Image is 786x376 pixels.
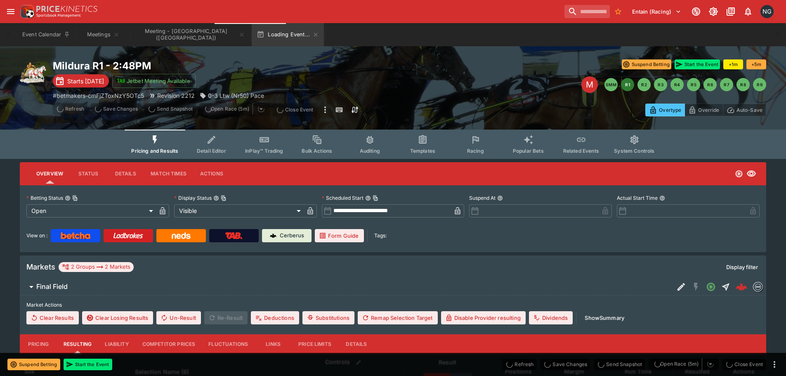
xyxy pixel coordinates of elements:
[77,23,130,46] button: Meetings
[322,194,363,201] p: Scheduled Start
[72,195,78,201] button: Copy To Clipboard
[225,232,243,239] img: TabNZ
[20,59,46,86] img: harness_racing.png
[255,334,292,354] button: Links
[26,299,760,311] label: Market Actions
[706,4,721,19] button: Toggle light/dark mode
[564,5,610,18] input: search
[202,334,255,354] button: Fluctuations
[617,194,658,201] p: Actual Start Time
[125,130,661,159] div: Event type filters
[753,282,762,291] img: betmakers
[360,148,380,154] span: Auditing
[580,311,629,324] button: ShowSummary
[720,78,733,91] button: R7
[36,14,81,17] img: Sportsbook Management
[746,59,766,69] button: +5m
[736,281,747,293] div: de3f9ccb-4160-49c7-9346-bd630eb3fe7a
[637,78,651,91] button: R2
[131,23,250,46] button: Meeting - Mildura (AUS)
[604,78,618,91] button: SMM
[674,279,689,294] button: Edit Detail
[157,91,195,100] p: Revision 2212
[703,279,718,294] button: Open
[374,229,387,242] label: Tags:
[61,232,90,239] img: Betcha
[36,6,97,12] img: PriceKinetics
[156,311,201,324] button: Un-Result
[315,229,364,242] a: Form Guide
[675,59,720,69] button: Start the Event
[645,104,685,116] button: Overtype
[627,5,686,18] button: Select Tenant
[62,262,130,272] div: 2 Groups 2 Markets
[302,148,332,154] span: Bulk Actions
[733,279,750,295] a: de3f9ccb-4160-49c7-9346-bd630eb3fe7a
[245,148,283,154] span: InPlay™ Trading
[131,148,178,154] span: Pricing and Results
[670,78,684,91] button: R4
[685,104,723,116] button: Override
[687,78,700,91] button: R5
[654,78,667,91] button: R3
[689,279,703,294] button: SGM Disabled
[193,164,230,184] button: Actions
[251,311,299,324] button: Deductions
[338,334,375,354] button: Details
[20,334,57,354] button: Pricing
[718,279,733,294] button: Straight
[736,281,747,293] img: logo-cerberus--red.svg
[113,232,143,239] img: Ladbrokes
[82,311,153,324] button: Clear Losing Results
[735,170,743,178] svg: Open
[199,103,269,115] div: split button
[721,260,763,274] button: Display filter
[17,23,75,46] button: Event Calendar
[204,311,248,324] span: Re-Result
[18,3,35,20] img: PriceKinetics Logo
[107,164,144,184] button: Details
[197,148,226,154] span: Detail Editor
[736,78,750,91] button: R8
[581,76,598,93] div: Edit Meeting
[174,204,304,218] div: Visible
[365,195,371,201] button: Scheduled StartCopy To Clipboard
[753,78,766,91] button: R9
[689,4,703,19] button: Connected to PK
[67,77,104,85] p: Starts [DATE]
[622,59,671,69] button: Suspend Betting
[302,311,354,324] button: Substitutions
[7,359,60,370] button: Suspend Betting
[753,282,763,292] div: betmakers
[758,2,776,21] button: Nick Goss
[621,78,634,91] button: R1
[292,334,338,354] button: Price Limits
[698,106,719,114] p: Override
[30,164,70,184] button: Overview
[410,148,435,154] span: Templates
[252,23,324,46] button: Loading Event...
[26,229,47,242] label: View on :
[373,195,378,201] button: Copy To Clipboard
[736,106,762,114] p: Auto-Save
[36,282,68,291] h6: Final Field
[172,232,190,239] img: Neds
[57,334,98,354] button: Resulting
[213,195,219,201] button: Display StatusCopy To Clipboard
[3,4,18,19] button: open drawer
[614,148,654,154] span: System Controls
[659,195,665,201] button: Actual Start Time
[64,359,112,370] button: Start the Event
[200,91,264,100] div: 0-3 Ltw (Nr50) Pace
[26,311,79,324] button: Clear Results
[611,5,625,18] button: No Bookmarks
[741,4,755,19] button: Notifications
[65,195,71,201] button: Betting StatusCopy To Clipboard
[723,104,766,116] button: Auto-Save
[746,169,756,179] svg: Visible
[706,282,716,292] svg: Open
[270,232,276,239] img: Cerberus
[70,164,107,184] button: Status
[604,78,766,91] nav: pagination navigation
[441,311,526,324] button: Disable Provider resulting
